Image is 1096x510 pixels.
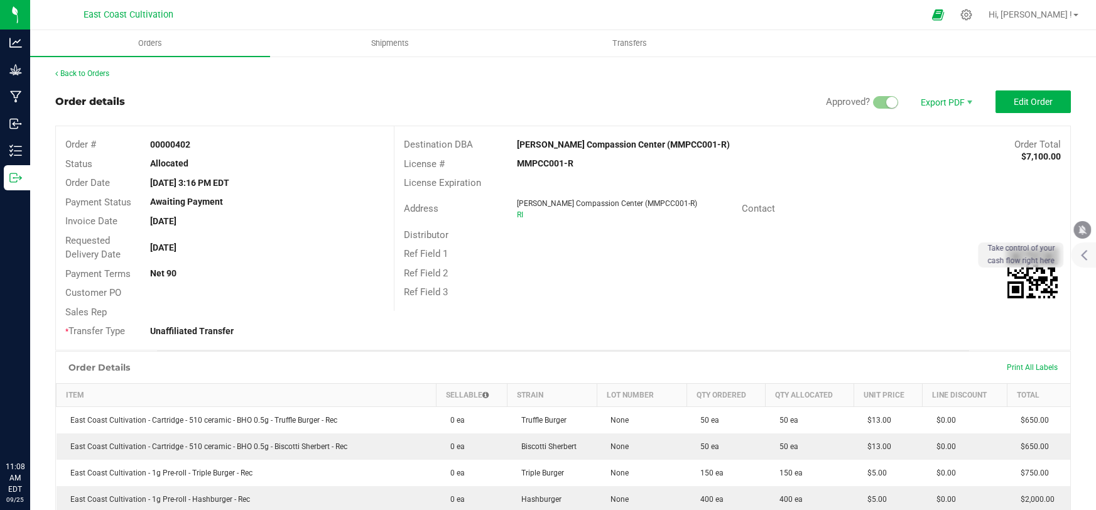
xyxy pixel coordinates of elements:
[773,442,798,451] span: 50 ea
[57,383,437,406] th: Item
[694,416,719,425] span: 50 ea
[773,416,798,425] span: 50 ea
[150,139,190,149] strong: 00000402
[404,203,438,214] span: Address
[65,139,96,150] span: Order #
[604,442,629,451] span: None
[65,325,125,337] span: Transfer Type
[958,9,974,21] div: Manage settings
[404,158,445,170] span: License #
[404,248,448,259] span: Ref Field 1
[9,117,22,130] inline-svg: Inbound
[121,38,179,49] span: Orders
[861,469,887,477] span: $5.00
[65,158,92,170] span: Status
[65,215,117,227] span: Invoice Date
[404,139,473,150] span: Destination DBA
[1014,416,1049,425] span: $650.00
[404,177,481,188] span: License Expiration
[686,383,766,406] th: Qty Ordered
[930,442,956,451] span: $0.00
[404,229,448,241] span: Distributor
[826,96,870,107] span: Approved?
[64,416,337,425] span: East Coast Cultivation - Cartridge - 510 ceramic - BHO 0.5g - Truffle Burger - Rec
[444,442,465,451] span: 0 ea
[1007,248,1058,298] img: Scan me!
[150,326,234,336] strong: Unaffiliated Transfer
[6,495,24,504] p: 09/25
[923,383,1007,406] th: Line Discount
[515,469,564,477] span: Triple Burger
[1014,139,1061,150] span: Order Total
[1014,442,1049,451] span: $650.00
[515,416,567,425] span: Truffle Burger
[55,94,125,109] div: Order details
[37,408,52,423] iframe: Resource center unread badge
[150,242,176,252] strong: [DATE]
[908,90,983,113] li: Export PDF
[68,362,130,372] h1: Order Details
[150,178,229,188] strong: [DATE] 3:16 PM EDT
[404,268,448,279] span: Ref Field 2
[64,442,347,451] span: East Coast Cultivation - Cartridge - 510 ceramic - BHO 0.5g - Biscotti Sherbert - Rec
[517,210,523,219] span: RI
[437,383,507,406] th: Sellable
[6,461,24,495] p: 11:08 AM EDT
[604,495,629,504] span: None
[354,38,426,49] span: Shipments
[150,268,176,278] strong: Net 90
[510,30,750,57] a: Transfers
[694,442,719,451] span: 50 ea
[1021,151,1061,161] strong: $7,100.00
[65,287,121,298] span: Customer PO
[64,469,252,477] span: East Coast Cultivation - 1g Pre-roll - Triple Burger - Rec
[9,63,22,76] inline-svg: Grow
[150,197,223,207] strong: Awaiting Payment
[9,90,22,103] inline-svg: Manufacturing
[65,307,107,318] span: Sales Rep
[517,158,573,168] strong: MMPCC001-R
[84,9,173,20] span: East Coast Cultivation
[930,495,956,504] span: $0.00
[742,203,775,214] span: Contact
[930,416,956,425] span: $0.00
[65,177,110,188] span: Order Date
[515,495,562,504] span: Hashburger
[270,30,510,57] a: Shipments
[64,495,250,504] span: East Coast Cultivation - 1g Pre-roll - Hashburger - Rec
[507,383,597,406] th: Strain
[1014,469,1049,477] span: $750.00
[861,416,891,425] span: $13.00
[996,90,1071,113] button: Edit Order
[9,171,22,184] inline-svg: Outbound
[517,199,697,208] span: [PERSON_NAME] Compassion Center (MMPCC001-R)
[773,469,803,477] span: 150 ea
[861,442,891,451] span: $13.00
[1014,495,1055,504] span: $2,000.00
[1007,363,1058,372] span: Print All Labels
[13,410,50,447] iframe: Resource center
[854,383,923,406] th: Unit Price
[30,30,270,57] a: Orders
[1007,248,1058,298] qrcode: 00000402
[150,216,176,226] strong: [DATE]
[766,383,854,406] th: Qty Allocated
[773,495,803,504] span: 400 ea
[65,197,131,208] span: Payment Status
[1007,383,1070,406] th: Total
[861,495,887,504] span: $5.00
[515,442,577,451] span: Biscotti Sherbert
[694,495,724,504] span: 400 ea
[604,416,629,425] span: None
[444,416,465,425] span: 0 ea
[989,9,1072,19] span: Hi, [PERSON_NAME] !
[595,38,664,49] span: Transfers
[55,69,109,78] a: Back to Orders
[604,469,629,477] span: None
[924,3,952,27] span: Open Ecommerce Menu
[444,469,465,477] span: 0 ea
[65,268,131,279] span: Payment Terms
[1014,97,1053,107] span: Edit Order
[517,139,730,149] strong: [PERSON_NAME] Compassion Center (MMPCC001-R)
